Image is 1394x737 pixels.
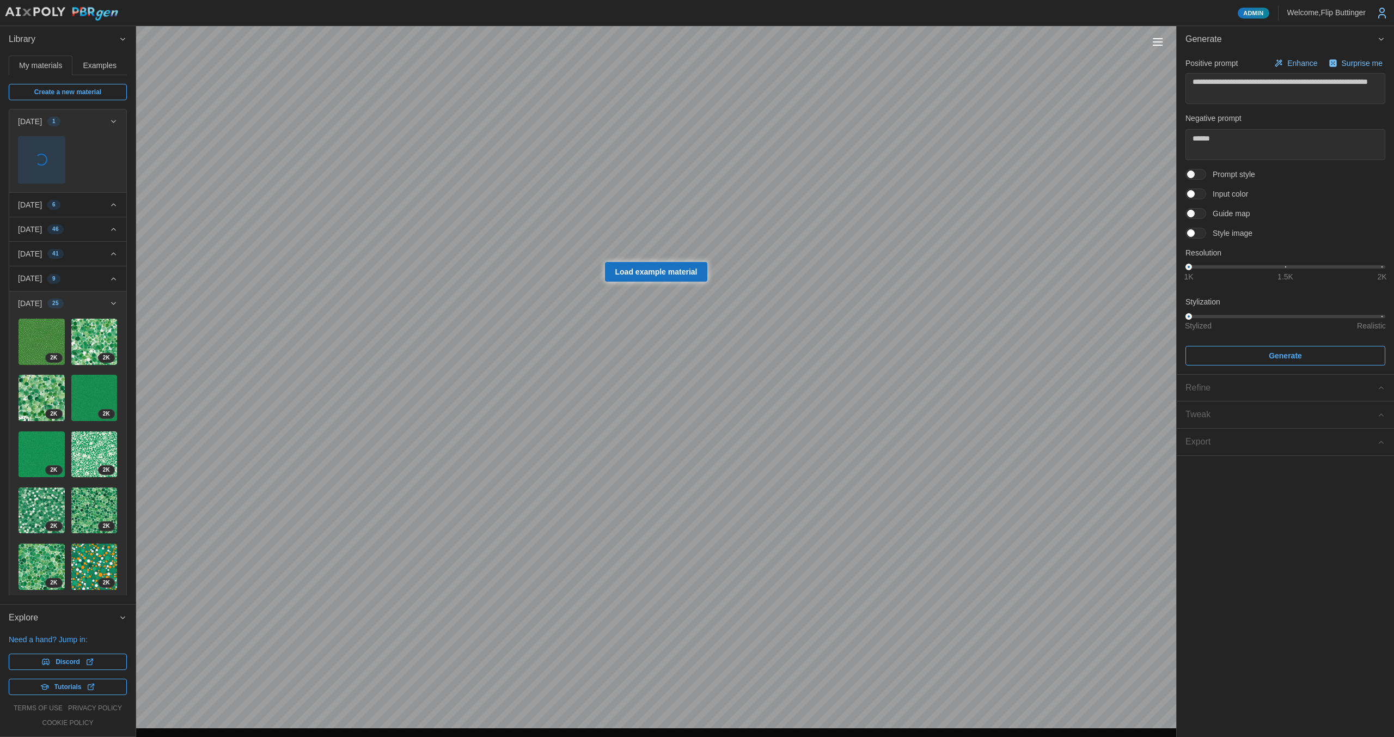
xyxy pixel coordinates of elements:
button: Export [1177,429,1394,455]
a: PuTmYF7HyoZDEVi2U41g2K [18,374,65,422]
span: Create a new material [34,84,101,100]
span: 2 K [103,354,110,362]
span: 2 K [50,578,57,587]
span: 2 K [50,354,57,362]
img: vh0MKbDA032k1H9ilYN3 [71,544,118,590]
button: [DATE]1 [9,109,126,133]
span: 2 K [103,522,110,531]
span: 46 [52,225,59,234]
a: cookie policy [42,718,93,728]
p: Negative prompt [1185,113,1385,124]
img: Qcwt1EeTZ0gbvUxIfe3d [71,375,118,421]
span: 2 K [50,522,57,531]
a: 0Xfy7m7feOlep8dhJ3L42K [18,543,65,590]
a: wxnrElutitBCZbEdEG0h2K [18,318,65,366]
span: 6 [52,200,56,209]
p: Surprise me [1342,58,1385,69]
a: Z4uInn0BrreKiQ3tDa8n2K [18,487,65,534]
button: Surprise me [1326,56,1385,71]
a: privacy policy [68,704,122,713]
a: TiBuH1JFKL1r2IS0IufX2K [71,318,118,366]
span: 1 [52,117,56,126]
button: [DATE]25 [9,291,126,315]
span: Admin [1243,8,1263,18]
button: Toggle viewport controls [1150,34,1165,50]
img: PuTmYF7HyoZDEVi2U41g [19,375,65,421]
img: hQ1A3FWy5fplzB6XPllN [19,431,65,478]
span: 2 K [50,466,57,474]
span: Generate [1269,346,1302,365]
a: Load example material [605,262,708,282]
div: Generate [1177,53,1394,374]
button: [DATE]41 [9,242,126,266]
div: Refine [1185,381,1377,395]
a: vh0MKbDA032k1H9ilYN32K [71,543,118,590]
button: Refine [1177,375,1394,401]
p: [DATE] [18,298,42,309]
span: Explore [9,605,119,631]
button: [DATE]9 [9,266,126,290]
span: Input color [1206,188,1248,199]
p: Stylization [1185,296,1385,307]
p: Need a hand? Jump in: [9,634,127,645]
span: 2 K [103,578,110,587]
span: My materials [19,62,62,69]
span: Prompt style [1206,169,1255,180]
span: Generate [1185,26,1377,53]
a: Discord [9,654,127,670]
span: 2 K [50,410,57,418]
p: Enhance [1287,58,1319,69]
button: [DATE]46 [9,217,126,241]
span: 41 [52,249,59,258]
p: Welcome, Flip Buttinger [1287,7,1366,18]
span: Tutorials [54,679,82,695]
span: 25 [52,299,59,308]
button: Generate [1185,346,1385,366]
img: Yj6uTipJdAgxzptkbPWn [71,488,118,534]
button: Tweak [1177,401,1394,428]
img: G5O9qx0ImpwQuh2LHb7B [71,431,118,478]
span: Tweak [1185,401,1377,428]
a: Yj6uTipJdAgxzptkbPWn2K [71,487,118,534]
button: Enhance [1271,56,1320,71]
span: 2 K [103,410,110,418]
p: [DATE] [18,224,42,235]
p: [DATE] [18,199,42,210]
span: Style image [1206,228,1252,239]
p: Resolution [1185,247,1385,258]
span: Discord [56,654,80,669]
img: 0Xfy7m7feOlep8dhJ3L4 [19,544,65,590]
p: [DATE] [18,273,42,284]
p: [DATE] [18,248,42,259]
div: [DATE]1 [9,133,126,192]
a: Tutorials [9,679,127,695]
span: Export [1185,429,1377,455]
button: [DATE]6 [9,193,126,217]
a: Create a new material [9,84,127,100]
span: Guide map [1206,208,1250,219]
span: Load example material [615,263,698,281]
span: 2 K [103,466,110,474]
span: Examples [83,62,117,69]
span: Library [9,26,119,53]
img: AIxPoly PBRgen [4,7,119,21]
a: G5O9qx0ImpwQuh2LHb7B2K [71,431,118,478]
img: wxnrElutitBCZbEdEG0h [19,319,65,365]
p: [DATE] [18,116,42,127]
a: terms of use [14,704,63,713]
img: TiBuH1JFKL1r2IS0IufX [71,319,118,365]
p: Positive prompt [1185,58,1238,69]
button: Generate [1177,26,1394,53]
img: Z4uInn0BrreKiQ3tDa8n [19,488,65,534]
span: 9 [52,275,56,283]
a: hQ1A3FWy5fplzB6XPllN2K [18,431,65,478]
a: Qcwt1EeTZ0gbvUxIfe3d2K [71,374,118,422]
